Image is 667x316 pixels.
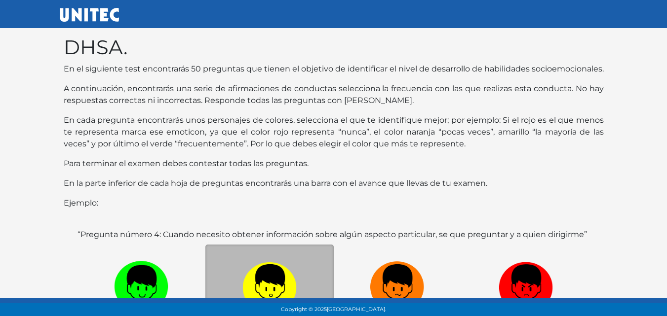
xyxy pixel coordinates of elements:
[64,83,604,106] p: A continuación, encontrarás una serie de afirmaciones de conductas selecciona la frecuencia con l...
[114,257,168,309] img: v1.png
[327,306,386,313] span: [GEOGRAPHIC_DATA].
[499,257,553,309] img: r1.png
[370,257,425,309] img: n1.png
[64,197,604,209] p: Ejemplo:
[64,63,604,75] p: En el siguiente test encontrarás 50 preguntas que tienen el objetivo de identificar el nivel de d...
[242,257,297,309] img: a1.png
[64,114,604,150] p: En cada pregunta encontrarás unos personajes de colores, selecciona el que te identifique mejor; ...
[64,158,604,170] p: Para terminar el examen debes contestar todas las preguntas.
[78,229,587,241] label: “Pregunta número 4: Cuando necesito obtener información sobre algún aspecto particular, se que pr...
[64,35,604,59] h1: DHSA.
[64,177,604,189] p: En la parte inferior de cada hoja de preguntas encontrarás una barra con el avance que llevas de ...
[60,8,119,22] img: UNITEC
